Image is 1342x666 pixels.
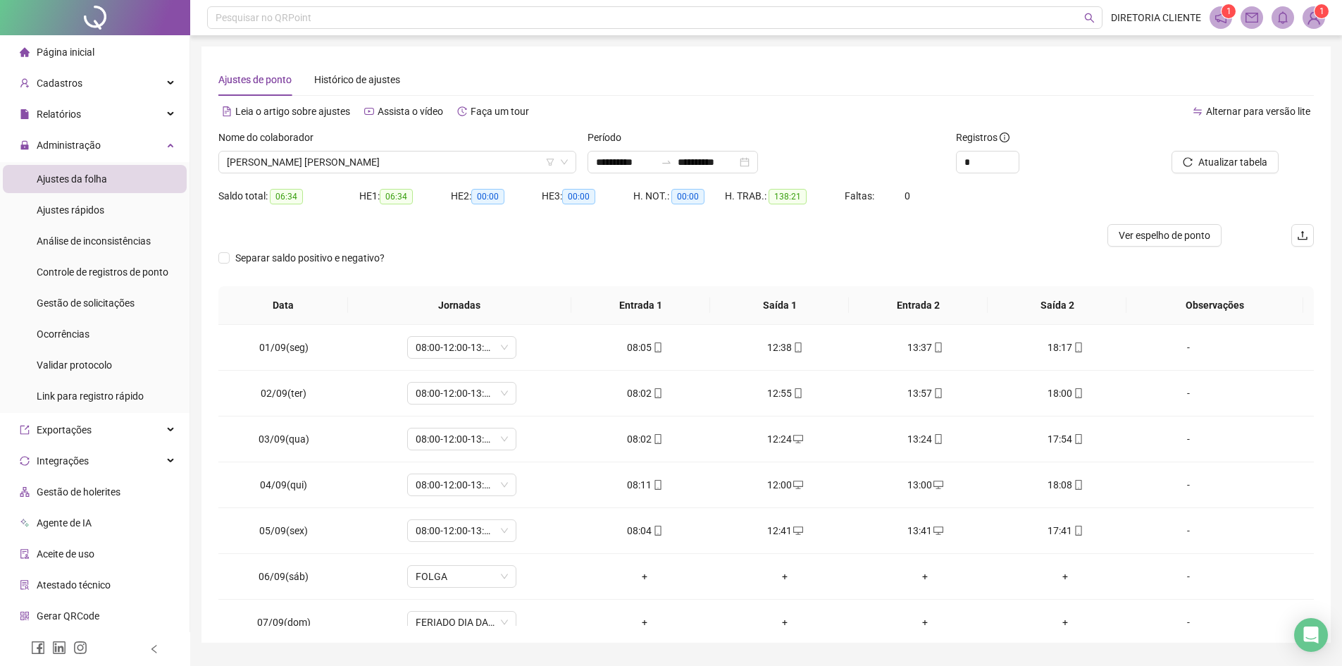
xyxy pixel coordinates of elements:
[726,431,844,447] div: 12:24
[20,47,30,57] span: home
[20,580,30,590] span: solution
[866,386,984,401] div: 13:57
[1183,157,1193,167] span: reload
[726,477,844,493] div: 12:00
[37,390,144,402] span: Link para registro rápido
[1303,7,1324,28] img: 85145
[364,106,374,116] span: youtube
[1007,569,1124,584] div: +
[20,425,30,435] span: export
[37,455,89,467] span: Integrações
[905,190,910,202] span: 0
[1147,523,1230,538] div: -
[259,571,309,582] span: 06/09(sáb)
[359,188,451,204] div: HE 1:
[661,156,672,168] span: swap-right
[849,286,988,325] th: Entrada 2
[348,286,571,325] th: Jornadas
[20,140,30,150] span: lock
[20,456,30,466] span: sync
[20,109,30,119] span: file
[149,644,159,654] span: left
[416,612,508,633] span: FERIADO DIA DA INDEPENDÊNCIA
[416,428,508,450] span: 08:00-12:00-13:00-18:00
[726,569,844,584] div: +
[866,569,984,584] div: +
[710,286,849,325] th: Saída 1
[1245,11,1258,24] span: mail
[416,337,508,358] span: 08:00-12:00-13:00-18:00
[932,480,943,490] span: desktop
[20,549,30,559] span: audit
[792,526,803,536] span: desktop
[1111,10,1201,25] span: DIRETORIA CLIENTE
[1138,297,1292,313] span: Observações
[261,388,306,399] span: 02/09(ter)
[259,433,309,445] span: 03/09(qua)
[37,266,168,278] span: Controle de registros de ponto
[1276,11,1289,24] span: bell
[1072,343,1083,352] span: mobile
[726,340,844,355] div: 12:38
[1084,13,1095,23] span: search
[652,343,663,352] span: mobile
[1214,11,1227,24] span: notification
[37,204,104,216] span: Ajustes rápidos
[314,74,400,85] span: Histórico de ajustes
[230,250,390,266] span: Separar saldo positivo e negativo?
[20,78,30,88] span: user-add
[1072,388,1083,398] span: mobile
[259,525,308,536] span: 05/09(sex)
[37,517,92,529] span: Agente de IA
[52,641,66,655] span: linkedin
[866,340,984,355] div: 13:37
[588,130,630,145] label: Período
[866,615,984,630] div: +
[37,47,94,58] span: Página inicial
[471,106,529,117] span: Faça um tour
[37,235,151,247] span: Análise de inconsistências
[769,189,807,204] span: 138:21
[1107,224,1222,247] button: Ver espelho de ponto
[1172,151,1279,173] button: Atualizar tabela
[652,388,663,398] span: mobile
[1222,4,1236,18] sup: 1
[20,487,30,497] span: apartment
[259,342,309,353] span: 01/09(seg)
[633,188,725,204] div: H. NOT.:
[218,130,323,145] label: Nome do colaborador
[586,386,704,401] div: 08:02
[451,188,542,204] div: HE 2:
[1072,434,1083,444] span: mobile
[1147,569,1230,584] div: -
[260,479,307,491] span: 04/09(qui)
[866,523,984,538] div: 13:41
[20,611,30,621] span: qrcode
[586,615,704,630] div: +
[37,579,111,591] span: Atestado técnico
[1126,286,1303,325] th: Observações
[1147,431,1230,447] div: -
[1198,154,1267,170] span: Atualizar tabela
[661,156,672,168] span: to
[1147,340,1230,355] div: -
[792,434,803,444] span: desktop
[988,286,1126,325] th: Saída 2
[218,74,292,85] span: Ajustes de ponto
[1147,477,1230,493] div: -
[1294,618,1328,652] div: Open Intercom Messenger
[37,109,81,120] span: Relatórios
[1315,4,1329,18] sup: Atualize o seu contato no menu Meus Dados
[1226,6,1231,16] span: 1
[1319,6,1324,16] span: 1
[37,140,101,151] span: Administração
[37,610,99,622] span: Gerar QRCode
[671,189,704,204] span: 00:00
[845,190,876,202] span: Faltas:
[1007,386,1124,401] div: 18:00
[73,641,87,655] span: instagram
[792,343,803,352] span: mobile
[542,188,633,204] div: HE 3:
[37,173,107,185] span: Ajustes da folha
[37,328,89,340] span: Ocorrências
